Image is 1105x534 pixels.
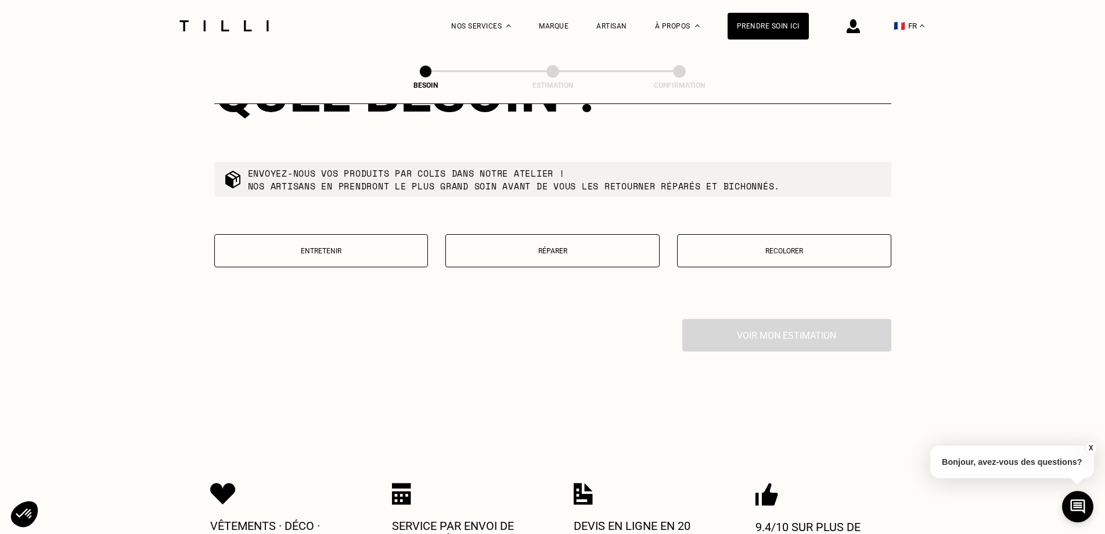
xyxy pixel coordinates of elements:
[1085,442,1096,454] button: X
[392,483,411,505] img: Icon
[930,446,1094,478] p: Bonjour, avez-vous des questions?
[894,20,905,31] span: 🇫🇷
[847,19,860,33] img: icône connexion
[221,247,422,255] p: Entretenir
[920,24,924,27] img: menu déroulant
[452,247,653,255] p: Réparer
[539,22,568,30] a: Marque
[695,24,700,27] img: Menu déroulant à propos
[175,20,273,31] img: Logo du service de couturière Tilli
[596,22,627,30] a: Artisan
[728,13,809,40] a: Prendre soin ici
[621,81,737,89] div: Confirmation
[210,483,236,505] img: Icon
[683,247,885,255] p: Recolorer
[506,24,511,27] img: Menu déroulant
[677,234,891,267] button: Recolorer
[214,234,429,267] button: Entretenir
[248,167,780,192] p: Envoyez-nous vos produits par colis dans notre atelier ! Nos artisans en prendront le plus grand ...
[224,170,242,189] img: commande colis
[445,234,660,267] button: Réparer
[755,483,778,506] img: Icon
[495,81,611,89] div: Estimation
[574,483,593,505] img: Icon
[368,81,484,89] div: Besoin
